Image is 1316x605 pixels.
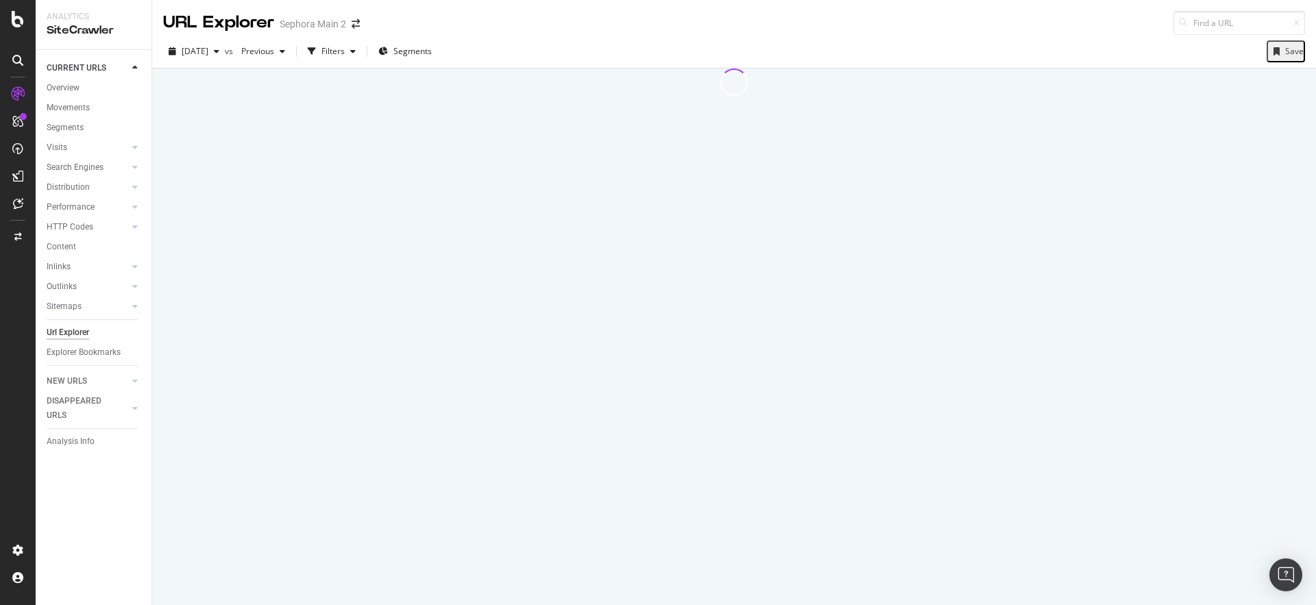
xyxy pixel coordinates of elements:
button: [DATE] [163,40,225,62]
div: Outlinks [47,280,77,294]
a: Inlinks [47,260,128,274]
a: Visits [47,140,128,155]
button: Filters [302,40,361,62]
a: CURRENT URLS [47,61,128,75]
div: Analysis Info [47,434,95,449]
div: HTTP Codes [47,220,93,234]
a: Segments [47,121,142,135]
a: Sitemaps [47,299,128,314]
div: Search Engines [47,160,103,175]
span: Previous [236,45,274,57]
input: Find a URL [1173,11,1305,35]
div: Sephora Main 2 [280,17,346,31]
a: Content [47,240,142,254]
div: Movements [47,101,90,115]
div: Visits [47,140,67,155]
a: Url Explorer [47,325,142,340]
div: arrow-right-arrow-left [352,19,360,29]
div: Url Explorer [47,325,89,340]
a: Movements [47,101,142,115]
div: DISAPPEARED URLS [47,394,116,423]
span: 2025 Sep. 2nd [182,45,208,57]
div: Open Intercom Messenger [1269,558,1302,591]
a: Distribution [47,180,128,195]
div: Save [1285,45,1304,57]
a: Performance [47,200,128,214]
div: Explorer Bookmarks [47,345,121,360]
div: Distribution [47,180,90,195]
button: Segments [373,40,437,62]
div: Sitemaps [47,299,82,314]
div: Performance [47,200,95,214]
div: Segments [47,121,84,135]
div: Analytics [47,11,141,23]
div: CURRENT URLS [47,61,106,75]
div: Content [47,240,76,254]
button: Previous [236,40,291,62]
span: vs [225,45,236,57]
a: Explorer Bookmarks [47,345,142,360]
a: Search Engines [47,160,128,175]
div: Inlinks [47,260,71,274]
div: URL Explorer [163,11,274,34]
button: Save [1267,40,1305,62]
a: Analysis Info [47,434,142,449]
div: NEW URLS [47,374,87,388]
div: Overview [47,81,80,95]
span: Segments [393,45,432,57]
a: HTTP Codes [47,220,128,234]
a: Overview [47,81,142,95]
a: Outlinks [47,280,128,294]
a: DISAPPEARED URLS [47,394,128,423]
div: Filters [321,45,345,57]
div: SiteCrawler [47,23,141,38]
a: NEW URLS [47,374,128,388]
